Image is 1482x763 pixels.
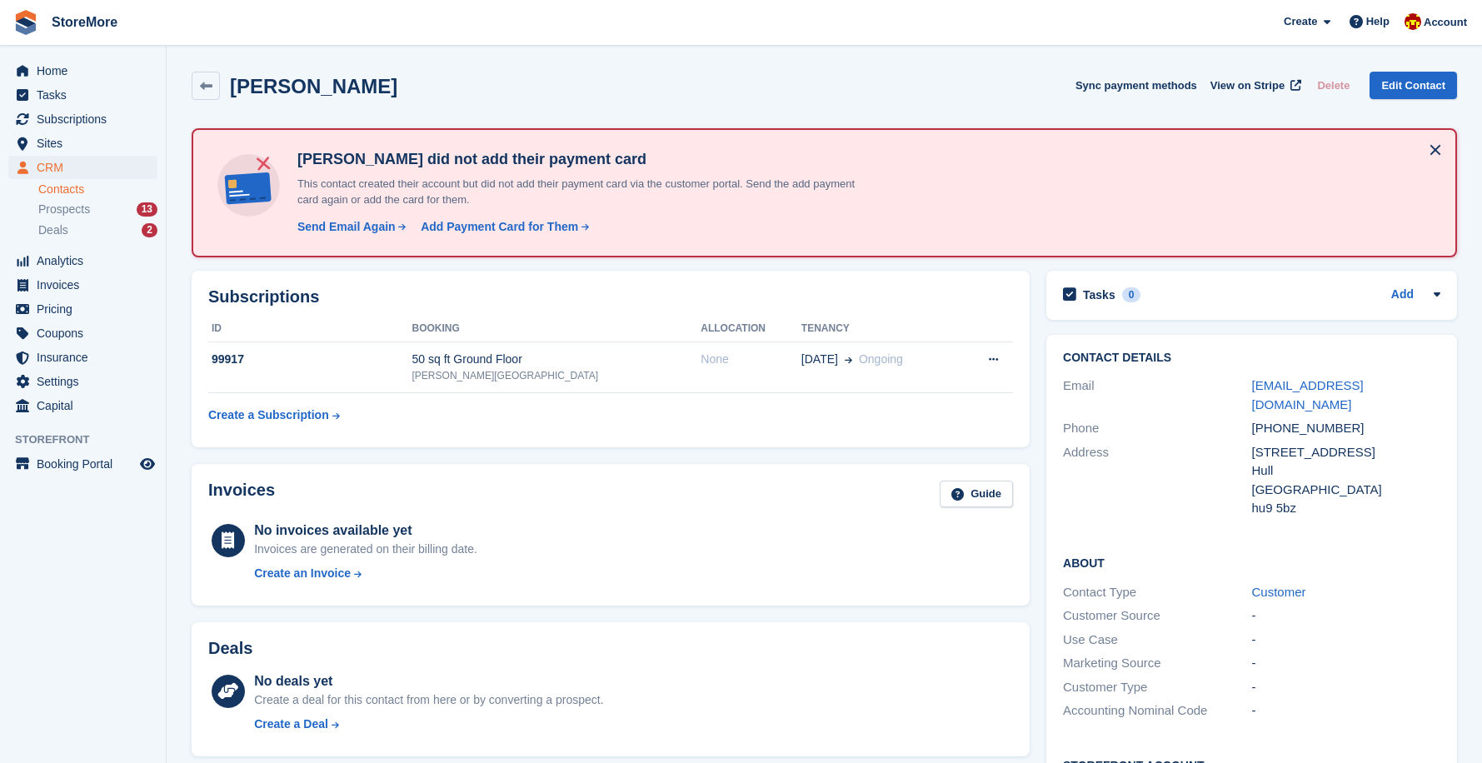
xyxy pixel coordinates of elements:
div: Phone [1063,419,1251,438]
a: menu [8,297,157,321]
div: - [1252,606,1440,626]
div: Create a Subscription [208,406,329,424]
div: No invoices available yet [254,521,477,541]
a: menu [8,394,157,417]
a: StoreMore [45,8,124,36]
div: [PHONE_NUMBER] [1252,419,1440,438]
th: Tenancy [801,316,959,342]
a: Preview store [137,454,157,474]
div: Add Payment Card for Them [421,218,578,236]
div: - [1252,678,1440,697]
h2: Invoices [208,481,275,508]
a: menu [8,83,157,107]
span: Account [1424,14,1467,31]
h4: [PERSON_NAME] did not add their payment card [291,150,874,169]
div: Address [1063,443,1251,518]
div: Send Email Again [297,218,396,236]
th: Allocation [701,316,801,342]
h2: About [1063,554,1440,571]
button: Delete [1310,72,1356,99]
h2: Contact Details [1063,352,1440,365]
div: Create a deal for this contact from here or by converting a prospect. [254,691,603,709]
img: stora-icon-8386f47178a22dfd0bd8f6a31ec36ba5ce8667c1dd55bd0f319d3a0aa187defe.svg [13,10,38,35]
img: no-card-linked-e7822e413c904bf8b177c4d89f31251c4716f9871600ec3ca5bfc59e148c83f4.svg [213,150,284,221]
div: 50 sq ft Ground Floor [412,351,701,368]
a: menu [8,107,157,131]
span: Help [1366,13,1390,30]
span: Subscriptions [37,107,137,131]
a: Prospects 13 [38,201,157,218]
a: Create an Invoice [254,565,477,582]
p: This contact created their account but did not add their payment card via the customer portal. Se... [291,176,874,208]
div: Create an Invoice [254,565,351,582]
h2: [PERSON_NAME] [230,75,397,97]
a: menu [8,156,157,179]
div: 99917 [208,351,412,368]
a: Customer [1252,585,1306,599]
span: Insurance [37,346,137,369]
h2: Deals [208,639,252,658]
div: - [1252,654,1440,673]
span: Prospects [38,202,90,217]
span: Capital [37,394,137,417]
div: Contact Type [1063,583,1251,602]
a: menu [8,452,157,476]
img: Store More Team [1405,13,1421,30]
a: menu [8,346,157,369]
div: [GEOGRAPHIC_DATA] [1252,481,1440,500]
span: Storefront [15,431,166,448]
div: Marketing Source [1063,654,1251,673]
div: - [1252,701,1440,721]
a: Add [1391,286,1414,305]
a: Add Payment Card for Them [414,218,591,236]
div: 0 [1122,287,1141,302]
div: 2 [142,223,157,237]
a: Create a Subscription [208,400,340,431]
a: Create a Deal [254,716,603,733]
div: Customer Type [1063,678,1251,697]
span: CRM [37,156,137,179]
a: menu [8,132,157,155]
div: [PERSON_NAME][GEOGRAPHIC_DATA] [412,368,701,383]
div: - [1252,631,1440,650]
h2: Tasks [1083,287,1115,302]
a: menu [8,249,157,272]
div: Create a Deal [254,716,328,733]
a: menu [8,370,157,393]
span: Deals [38,222,68,238]
div: hu9 5bz [1252,499,1440,518]
span: Pricing [37,297,137,321]
span: View on Stripe [1210,77,1285,94]
span: Home [37,59,137,82]
a: Deals 2 [38,222,157,239]
div: Hull [1252,461,1440,481]
a: menu [8,273,157,297]
a: Contacts [38,182,157,197]
div: [STREET_ADDRESS] [1252,443,1440,462]
span: Create [1284,13,1317,30]
div: Email [1063,377,1251,414]
span: Sites [37,132,137,155]
th: Booking [412,316,701,342]
a: Guide [940,481,1013,508]
a: Edit Contact [1370,72,1457,99]
th: ID [208,316,412,342]
a: menu [8,59,157,82]
a: View on Stripe [1204,72,1305,99]
span: Booking Portal [37,452,137,476]
span: Tasks [37,83,137,107]
span: Ongoing [859,352,903,366]
span: Invoices [37,273,137,297]
div: None [701,351,801,368]
div: Accounting Nominal Code [1063,701,1251,721]
span: [DATE] [801,351,838,368]
div: Customer Source [1063,606,1251,626]
a: [EMAIL_ADDRESS][DOMAIN_NAME] [1252,378,1364,411]
div: Use Case [1063,631,1251,650]
div: Invoices are generated on their billing date. [254,541,477,558]
span: Settings [37,370,137,393]
div: No deals yet [254,671,603,691]
button: Sync payment methods [1075,72,1197,99]
h2: Subscriptions [208,287,1013,307]
a: menu [8,322,157,345]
